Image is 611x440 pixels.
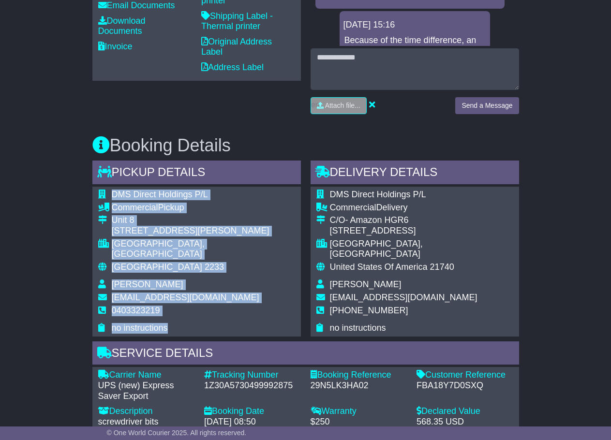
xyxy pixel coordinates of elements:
span: 0403323219 [112,306,160,315]
span: [PERSON_NAME] [112,279,183,289]
span: [EMAIL_ADDRESS][DOMAIN_NAME] [112,293,259,302]
span: © One World Courier 2025. All rights reserved. [107,429,247,437]
span: [EMAIL_ADDRESS][DOMAIN_NAME] [330,293,477,302]
a: Email Documents [98,0,175,10]
h3: Booking Details [92,136,519,155]
div: [GEOGRAPHIC_DATA], [GEOGRAPHIC_DATA] [112,239,295,260]
span: no instructions [330,323,386,333]
span: no instructions [112,323,168,333]
div: Delivery [330,203,513,213]
a: Address Label [201,62,264,72]
div: Pickup [112,203,295,213]
span: Commercial [112,203,158,212]
span: [GEOGRAPHIC_DATA] [112,262,202,272]
div: [STREET_ADDRESS] [330,226,513,236]
div: Booking Date [204,406,301,417]
div: Warranty [311,406,407,417]
p: Because of the time difference, an additional update might be shared with us as early as [DATE]. ... [344,35,485,98]
span: [PERSON_NAME] [330,279,402,289]
div: Booking Reference [311,370,407,381]
div: screwdriver bits [98,417,195,427]
div: [STREET_ADDRESS][PERSON_NAME] [112,226,295,236]
div: Customer Reference [417,370,513,381]
button: Send a Message [455,97,519,114]
div: C/O- Amazon HGR6 [330,215,513,226]
div: Carrier Name [98,370,195,381]
a: Original Address Label [201,37,272,57]
span: DMS Direct Holdings P/L [330,190,426,199]
span: Commercial [330,203,376,212]
div: UPS (new) Express Saver Export [98,381,195,401]
div: Declared Value [417,406,513,417]
div: $250 [311,417,407,427]
span: [PHONE_NUMBER] [330,306,408,315]
div: 568.35 USD [417,417,513,427]
div: Tracking Number [204,370,301,381]
div: [DATE] 15:16 [343,20,486,30]
div: Description [98,406,195,417]
a: Invoice [98,42,133,51]
a: Download Documents [98,16,146,36]
span: 2233 [205,262,224,272]
div: Pickup Details [92,161,301,187]
div: 29N5LK3HA02 [311,381,407,391]
span: DMS Direct Holdings P/L [112,190,208,199]
div: Delivery Details [311,161,519,187]
div: Service Details [92,341,519,367]
span: United States Of America [330,262,428,272]
div: 1Z30A5730499992875 [204,381,301,391]
div: [GEOGRAPHIC_DATA], [GEOGRAPHIC_DATA] [330,239,513,260]
div: Unit 8 [112,215,295,226]
span: 21740 [430,262,454,272]
div: FBA18Y7D0SXQ [417,381,513,391]
a: Shipping Label - Thermal printer [201,11,273,31]
div: [DATE] 08:50 [204,417,301,427]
